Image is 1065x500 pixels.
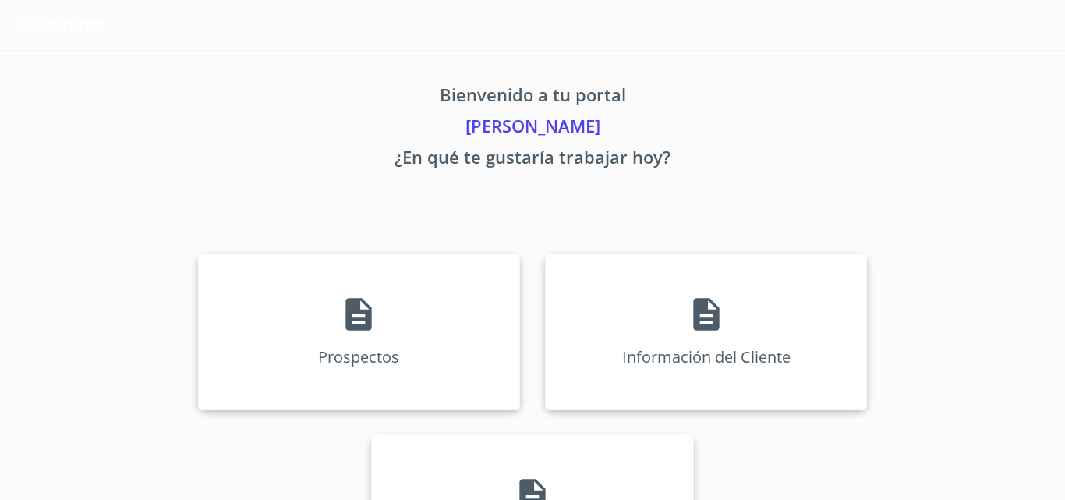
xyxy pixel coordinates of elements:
[978,12,1046,37] button: account of current user
[318,346,399,367] p: Prospectos
[52,113,1013,144] p: [PERSON_NAME]
[52,82,1013,113] p: Bienvenido a tu portal
[978,12,1028,37] span: JAVI
[622,346,791,367] p: Información del Cliente
[52,144,1013,176] p: ¿En qué te gustaría trabajar hoy?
